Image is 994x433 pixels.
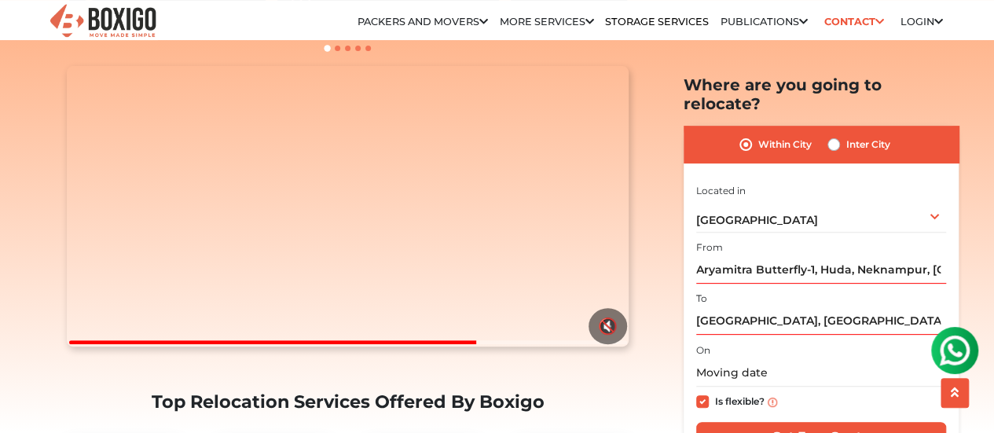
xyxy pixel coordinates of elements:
[358,16,488,28] a: Packers and Movers
[941,378,969,408] button: scroll up
[819,9,889,34] a: Contact
[48,2,158,41] img: Boxigo
[696,240,723,255] label: From
[67,66,629,347] video: Your browser does not support the video tag.
[61,391,635,413] h2: Top Relocation Services Offered By Boxigo
[696,256,946,284] input: Select Building or Nearest Landmark
[16,16,47,47] img: whatsapp-icon.svg
[900,16,942,28] a: Login
[696,359,946,387] input: Moving date
[500,16,594,28] a: More services
[758,135,812,154] label: Within City
[589,308,627,344] button: 🔇
[846,135,890,154] label: Inter City
[605,16,709,28] a: Storage Services
[715,392,765,409] label: Is flexible?
[696,183,746,197] label: Located in
[696,343,710,358] label: On
[696,213,818,227] span: [GEOGRAPHIC_DATA]
[768,397,777,406] img: info
[696,307,946,335] input: Select Building or Nearest Landmark
[721,16,808,28] a: Publications
[684,75,959,113] h2: Where are you going to relocate?
[696,292,707,306] label: To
